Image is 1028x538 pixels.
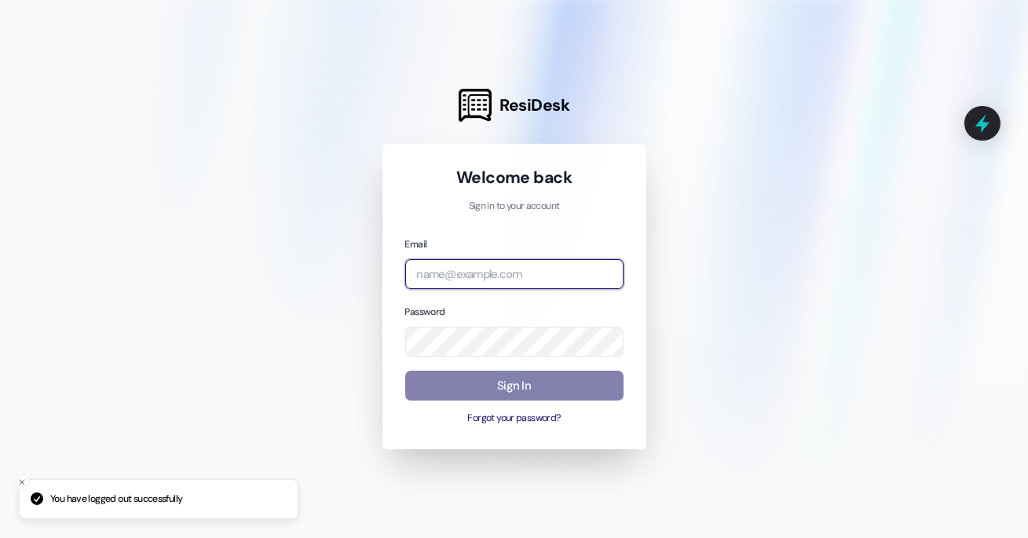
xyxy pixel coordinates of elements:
span: ResiDesk [499,94,569,116]
button: Close toast [14,474,30,490]
label: Password [405,306,445,318]
img: ResiDesk Logo [459,89,492,122]
label: Email [405,238,427,251]
button: Forgot your password? [405,412,624,426]
button: Sign In [405,371,624,401]
input: name@example.com [405,259,624,290]
h1: Welcome back [405,167,624,188]
p: You have logged out successfully [50,492,182,507]
p: Sign in to your account [405,199,624,214]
